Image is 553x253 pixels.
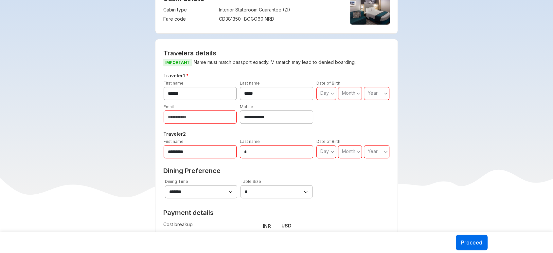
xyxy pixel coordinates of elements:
span: Day [320,90,329,96]
svg: angle down [356,148,360,155]
label: Email [164,104,174,109]
span: Month [342,90,355,96]
h2: Dining Preference [163,167,390,175]
label: Date of Birth [316,81,340,86]
div: CD381350 - BOGO60 NRD [219,16,339,22]
button: Proceed [456,235,488,250]
label: First name [164,81,184,86]
td: : [216,14,219,24]
label: Last name [240,139,260,144]
p: Name must match passport exactly. Mismatch may lead to denied boarding. [163,58,390,67]
label: Last name [240,81,260,86]
td: : [216,5,219,14]
svg: angle down [330,148,334,155]
svg: angle down [330,90,334,97]
td: : [243,220,246,232]
svg: angle down [356,90,360,97]
td: Interior Stateroom Guarantee (ZI) [219,5,339,14]
span: Year [368,90,378,96]
strong: USD [281,223,292,228]
strong: INR [263,223,271,229]
span: Day [320,148,329,154]
h2: Payment details [163,209,292,217]
h5: Traveler 1 [162,72,391,80]
span: Month [342,148,355,154]
td: Cabin type [163,5,216,14]
h5: Traveler 2 [162,130,391,138]
td: Cost breakup [163,220,243,232]
label: Date of Birth [316,139,340,144]
svg: angle down [384,90,388,97]
td: Fare code [163,14,216,24]
label: Table Size [241,179,261,184]
label: Mobile [240,104,253,109]
svg: angle down [384,148,388,155]
label: Dining Time [165,179,188,184]
h2: Travelers details [163,49,390,57]
span: Year [368,148,378,154]
label: First name [164,139,184,144]
span: IMPORTANT [163,59,192,66]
